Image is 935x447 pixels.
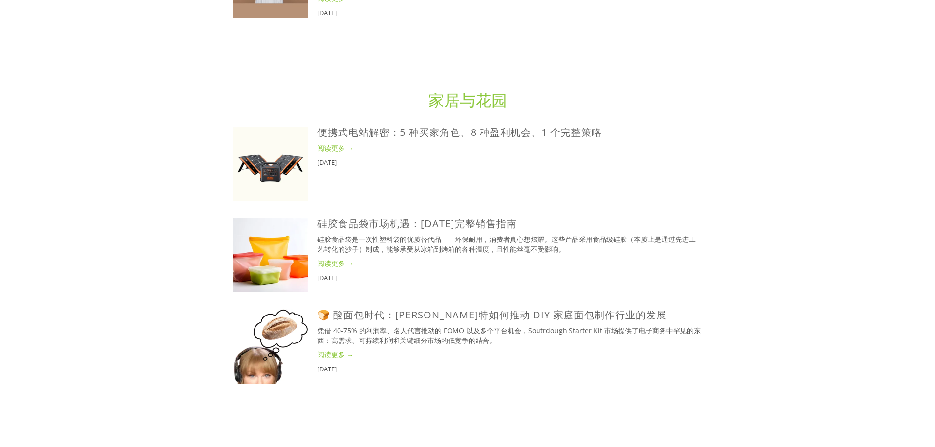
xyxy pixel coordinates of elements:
font: [DATE] [317,158,337,167]
img: 硅胶食品袋市场机遇：2025年完整销售指南 [233,218,308,292]
a: 🍞 酸面包时代：泰勒·斯威夫特如何推动 DIY 家庭面包制作行业的发展 [233,309,317,384]
font: 硅胶食品袋是一次性塑料袋的优质替代品——环保耐用，消费者真心想炫耀。这些产品采用食品级硅胶（本质上是通过先进工艺转化的沙子）制成，能够承受从冰箱到烤箱的各种温度，且性能丝毫不受影响。 [317,235,696,254]
font: 阅读更多 → [317,143,354,153]
img: 🍞 酸面包时代：泰勒·斯威夫特如何推动 DIY 家庭面包制作行业的发展 [233,309,308,384]
font: 阅读更多 → [317,350,354,359]
a: 硅胶食品袋市场机遇：[DATE]完整销售指南 [317,217,517,230]
a: 阅读更多 → [317,350,703,360]
a: 硅胶食品袋市场机遇：2025年完整销售指南 [233,218,317,292]
a: 便携式电站解密：5 种买家角色、8 种盈利机会、1 个完整策略 [317,126,602,139]
font: [DATE] [317,365,337,373]
a: 家居与花园 [428,89,507,110]
a: 阅读更多 → [317,259,703,268]
font: 阅读更多 → [317,259,354,268]
a: 阅读更多 → [317,143,703,153]
font: 凭借 40-75% 的利润率、名人代言推动的 FOMO 以及多个平台机会，Soutrdough Starter Kit 市场提供了电子商务中罕见的东西：高需求、可持续利润和关键细分市场的低竞争的结合。 [317,326,701,345]
font: [DATE] [317,273,337,282]
font: [DATE] [317,8,337,17]
a: 🍞 酸面包时代：[PERSON_NAME]特如何推动 DIY 家庭面包制作行业的发展 [317,308,667,321]
img: 便携式电站解密：5 种买家角色、8 种盈利机会、1 个完整策略 [233,127,308,201]
a: 便携式电站解密：5 种买家角色、8 种盈利机会、1 个完整策略 [233,127,317,201]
